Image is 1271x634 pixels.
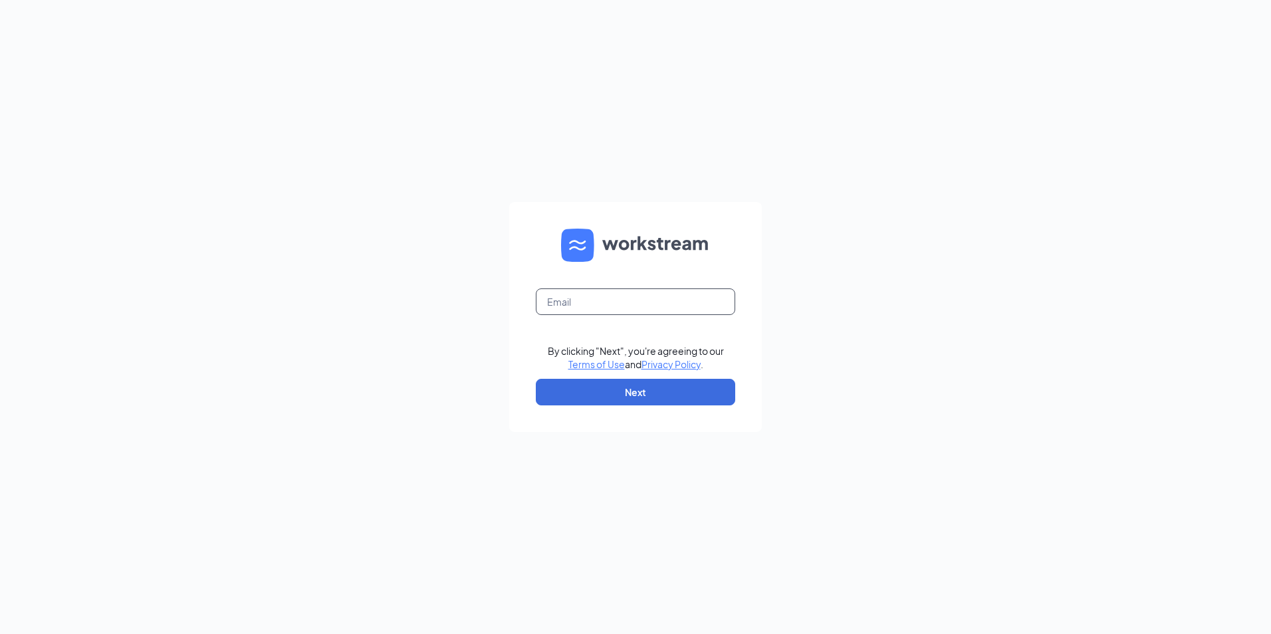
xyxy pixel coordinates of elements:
a: Privacy Policy [641,358,701,370]
a: Terms of Use [568,358,625,370]
button: Next [536,379,735,405]
div: By clicking "Next", you're agreeing to our and . [548,344,724,371]
input: Email [536,288,735,315]
img: WS logo and Workstream text [561,229,710,262]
